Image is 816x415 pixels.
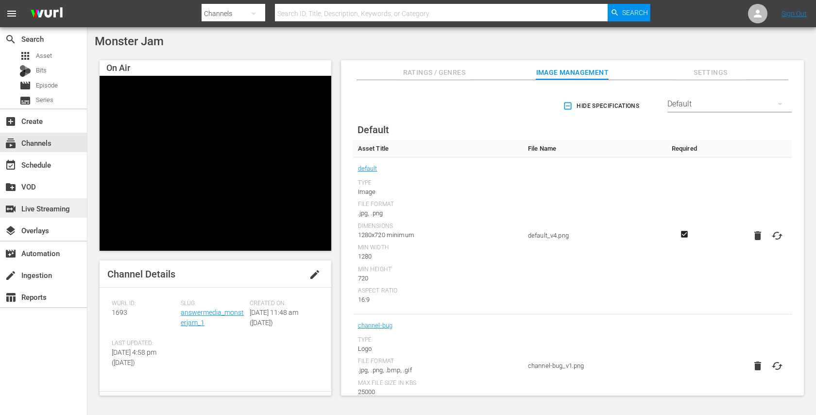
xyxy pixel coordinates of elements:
a: answermedia_monsterjam_1 [181,309,244,327]
th: Asset Title [353,140,523,157]
span: Image Management [536,67,609,79]
div: 25000 [358,387,518,397]
div: Min Height [358,266,518,274]
th: File Name [523,140,666,157]
span: VOD [5,181,17,193]
svg: Required [679,230,690,239]
div: 16:9 [358,295,518,305]
a: channel-bug [358,319,393,332]
div: Min Width [358,244,518,252]
div: Default [667,90,792,118]
span: Create [5,116,17,127]
span: Search [622,4,648,21]
span: edit [309,269,321,280]
th: Required [666,140,702,157]
span: Channels [5,138,17,149]
span: Settings [674,67,747,79]
span: Overlays [5,225,17,237]
span: Channel Details [107,268,175,280]
span: Live Streaming [5,203,17,215]
div: Logo [358,344,518,354]
div: Dimensions [358,223,518,230]
div: 1280x720 minimum [358,230,518,240]
span: Hide Specifications [565,101,639,111]
td: default_v4.png [523,157,666,314]
span: Last Updated: [112,340,176,347]
div: Type [358,179,518,187]
div: .jpg, .png, .bmp, .gif [358,365,518,375]
span: Default [357,124,389,136]
span: Series [36,95,53,105]
span: Monster Jam [95,35,164,48]
span: Created On: [250,300,314,308]
span: Series [19,95,31,106]
span: Schedule [5,159,17,171]
span: [DATE] 11:48 am ([DATE]) [250,309,298,327]
div: 720 [358,274,518,283]
div: File Format [358,358,518,365]
button: edit [303,263,326,286]
a: default [358,162,377,175]
span: Ingestion [5,270,17,281]
a: Sign Out [782,10,807,17]
div: 1280 [358,252,518,261]
div: Aspect Ratio [358,287,518,295]
span: [DATE] 4:58 pm ([DATE]) [112,348,156,366]
div: Video Player [100,76,331,251]
span: Search [5,34,17,45]
div: Type [358,336,518,344]
span: Episode [36,81,58,90]
div: Bits [19,65,31,77]
img: ans4CAIJ8jUAAAAAAAAAAAAAAAAAAAAAAAAgQb4GAAAAAAAAAAAAAAAAAAAAAAAAJMjXAAAAAAAAAAAAAAAAAAAAAAAAgAT5G... [23,2,70,25]
button: Hide Specifications [561,92,643,120]
span: Bits [36,66,47,75]
div: .jpg, .png [358,208,518,218]
div: Max File Size In Kbs [358,380,518,387]
span: Episode [19,80,31,91]
span: Reports [5,292,17,303]
span: Asset [36,51,52,61]
span: Slug: [181,300,245,308]
span: Wurl ID: [112,300,176,308]
div: Image [358,187,518,197]
button: Search [608,4,650,21]
span: Automation [5,248,17,259]
span: Asset [19,50,31,62]
span: 1693 [112,309,127,316]
span: On Air [106,63,130,73]
span: menu [6,8,17,19]
div: File Format [358,201,518,208]
span: Ratings / Genres [398,67,471,79]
